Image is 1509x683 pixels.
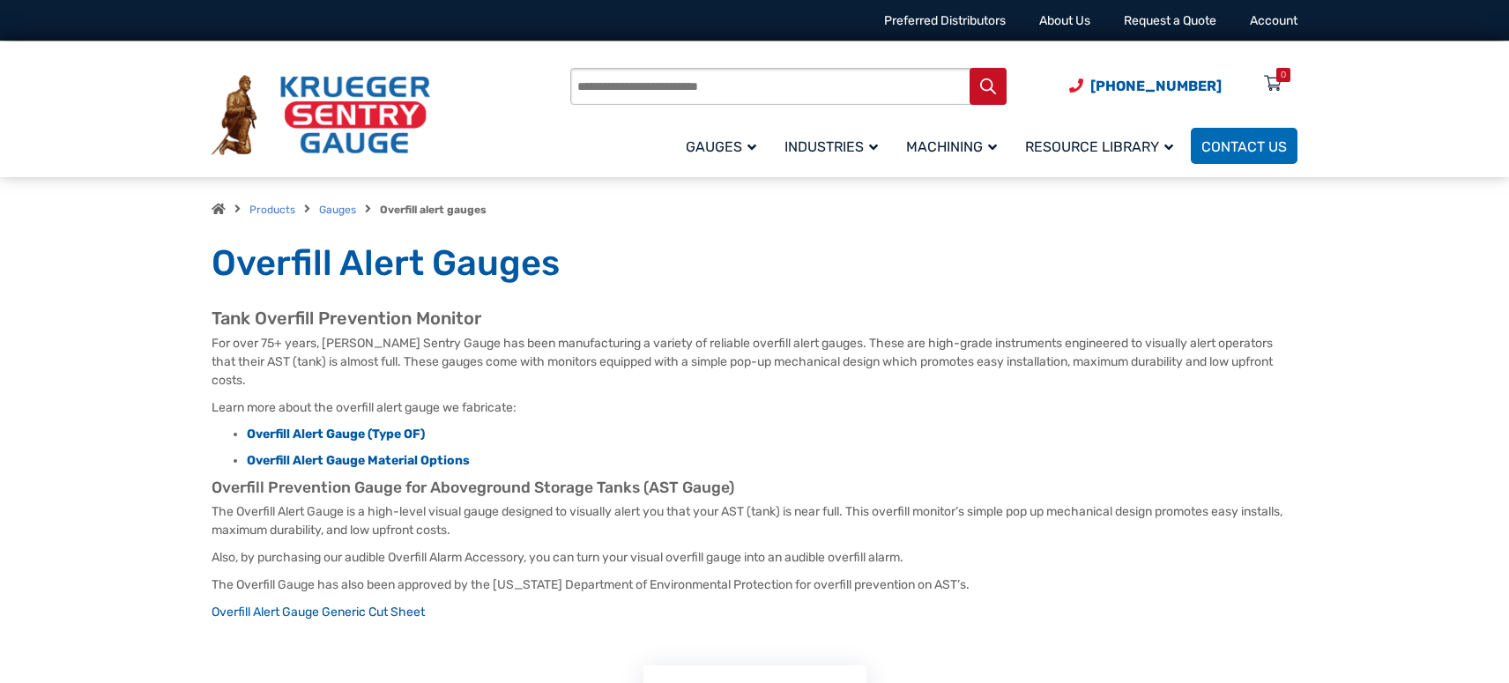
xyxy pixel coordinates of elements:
[212,605,425,620] a: Overfill Alert Gauge Generic Cut Sheet
[675,125,774,167] a: Gauges
[884,13,1006,28] a: Preferred Distributors
[1069,75,1222,97] a: Phone Number (920) 434-8860
[1039,13,1090,28] a: About Us
[212,75,430,156] img: Krueger Sentry Gauge
[1090,78,1222,94] span: [PHONE_NUMBER]
[212,479,1297,498] h3: Overfill Prevention Gauge for Aboveground Storage Tanks (AST Gauge)
[247,453,470,468] a: Overfill Alert Gauge Material Options
[1191,128,1297,164] a: Contact Us
[212,334,1297,390] p: For over 75+ years, [PERSON_NAME] Sentry Gauge has been manufacturing a variety of reliable overf...
[380,204,487,216] strong: Overfill alert gauges
[1025,138,1173,155] span: Resource Library
[1281,68,1286,82] div: 0
[1015,125,1191,167] a: Resource Library
[784,138,878,155] span: Industries
[896,125,1015,167] a: Machining
[212,502,1297,539] p: The Overfill Alert Gauge is a high-level visual gauge designed to visually alert you that your AS...
[212,548,1297,567] p: Also, by purchasing our audible Overfill Alarm Accessory, you can turn your visual overfill gauge...
[212,398,1297,417] p: Learn more about the overfill alert gauge we fabricate:
[212,575,1297,594] p: The Overfill Gauge has also been approved by the [US_STATE] Department of Environmental Protectio...
[247,427,425,442] a: Overfill Alert Gauge (Type OF)
[1201,138,1287,155] span: Contact Us
[906,138,997,155] span: Machining
[1250,13,1297,28] a: Account
[1124,13,1216,28] a: Request a Quote
[212,241,1297,286] h1: Overfill Alert Gauges
[319,204,356,216] a: Gauges
[774,125,896,167] a: Industries
[212,308,1297,330] h2: Tank Overfill Prevention Monitor
[686,138,756,155] span: Gauges
[249,204,295,216] a: Products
